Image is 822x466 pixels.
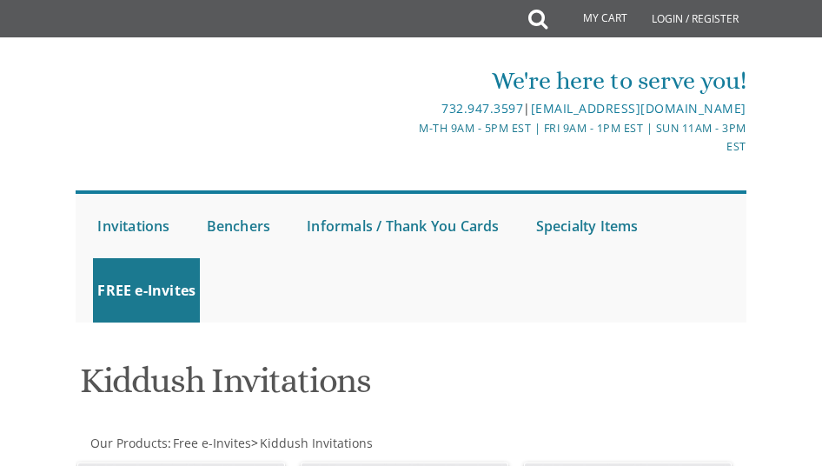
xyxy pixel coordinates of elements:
[546,2,640,37] a: My Cart
[251,435,373,451] span: >
[171,435,251,451] a: Free e-Invites
[80,362,742,413] h1: Kiddush Invitations
[412,63,746,98] div: We're here to serve you!
[93,194,174,258] a: Invitations
[532,194,643,258] a: Specialty Items
[89,435,168,451] a: Our Products
[441,100,523,116] a: 732.947.3597
[531,100,746,116] a: [EMAIL_ADDRESS][DOMAIN_NAME]
[76,435,746,452] div: :
[173,435,251,451] span: Free e-Invites
[412,119,746,156] div: M-Th 9am - 5pm EST | Fri 9am - 1pm EST | Sun 11am - 3pm EST
[258,435,373,451] a: Kiddush Invitations
[93,258,200,323] a: FREE e-Invites
[412,98,746,119] div: |
[202,194,275,258] a: Benchers
[302,194,503,258] a: Informals / Thank You Cards
[260,435,373,451] span: Kiddush Invitations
